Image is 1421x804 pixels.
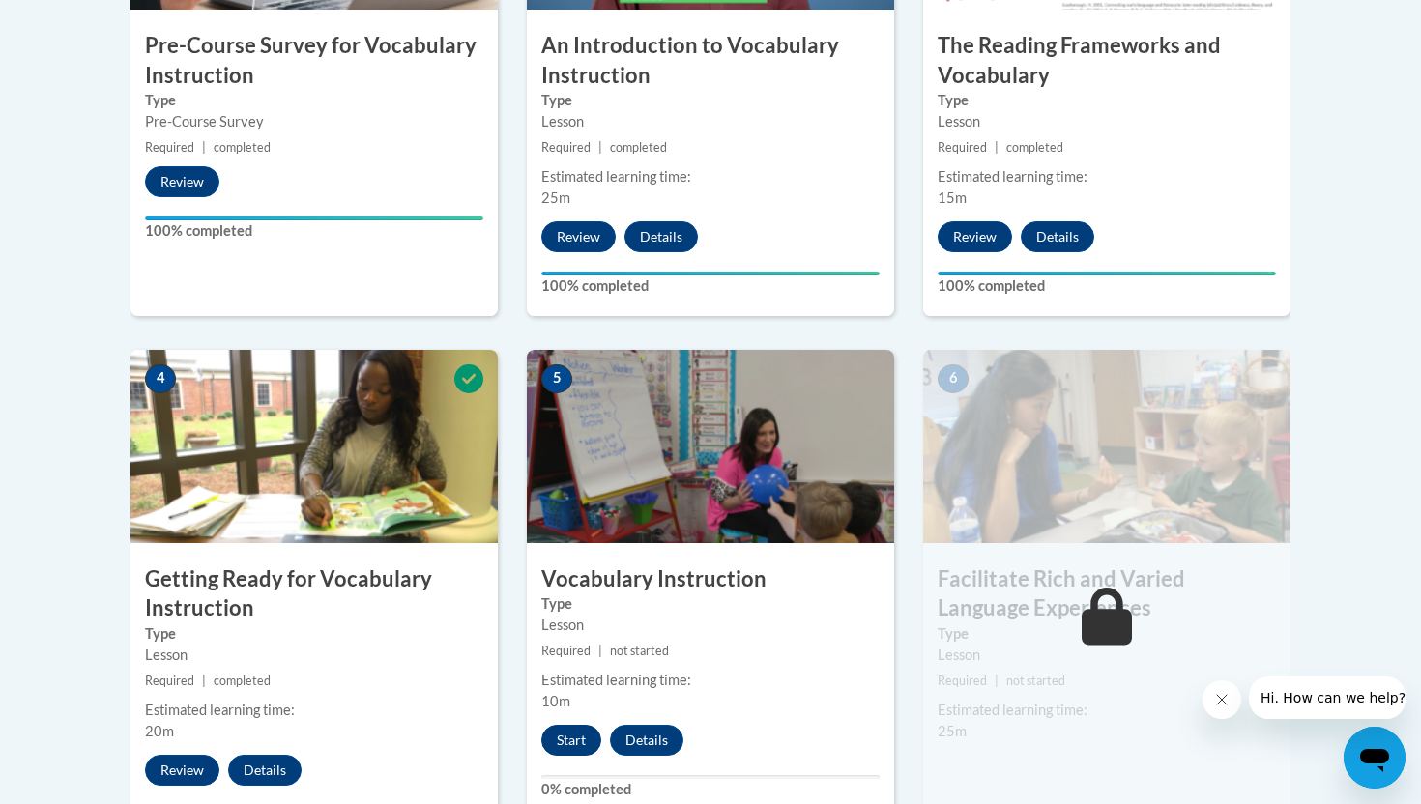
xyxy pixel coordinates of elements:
[938,723,967,739] span: 25m
[1021,221,1094,252] button: Details
[145,700,483,721] div: Estimated learning time:
[145,645,483,666] div: Lesson
[938,90,1276,111] label: Type
[202,674,206,688] span: |
[145,623,483,645] label: Type
[923,564,1290,624] h3: Facilitate Rich and Varied Language Experiences
[938,221,1012,252] button: Review
[541,593,880,615] label: Type
[541,670,880,691] div: Estimated learning time:
[541,140,591,155] span: Required
[541,111,880,132] div: Lesson
[541,693,570,709] span: 10m
[130,350,498,543] img: Course Image
[145,755,219,786] button: Review
[541,644,591,658] span: Required
[541,166,880,187] div: Estimated learning time:
[610,644,669,658] span: not started
[938,166,1276,187] div: Estimated learning time:
[938,645,1276,666] div: Lesson
[541,272,880,275] div: Your progress
[228,755,302,786] button: Details
[624,221,698,252] button: Details
[610,725,683,756] button: Details
[938,111,1276,132] div: Lesson
[541,725,601,756] button: Start
[130,31,498,91] h3: Pre-Course Survey for Vocabulary Instruction
[938,189,967,206] span: 15m
[598,140,602,155] span: |
[1203,680,1241,719] iframe: Close message
[995,674,999,688] span: |
[923,350,1290,543] img: Course Image
[145,140,194,155] span: Required
[1006,140,1063,155] span: completed
[938,275,1276,297] label: 100% completed
[610,140,667,155] span: completed
[541,221,616,252] button: Review
[1249,676,1406,719] iframe: Message from company
[938,623,1276,645] label: Type
[145,364,176,393] span: 4
[145,111,483,132] div: Pre-Course Survey
[145,723,174,739] span: 20m
[145,674,194,688] span: Required
[923,31,1290,91] h3: The Reading Frameworks and Vocabulary
[541,779,880,800] label: 0% completed
[214,140,271,155] span: completed
[145,216,483,220] div: Your progress
[938,674,987,688] span: Required
[145,90,483,111] label: Type
[995,140,999,155] span: |
[1006,674,1065,688] span: not started
[527,350,894,543] img: Course Image
[938,700,1276,721] div: Estimated learning time:
[598,644,602,658] span: |
[541,615,880,636] div: Lesson
[541,90,880,111] label: Type
[541,275,880,297] label: 100% completed
[527,564,894,594] h3: Vocabulary Instruction
[527,31,894,91] h3: An Introduction to Vocabulary Instruction
[202,140,206,155] span: |
[130,564,498,624] h3: Getting Ready for Vocabulary Instruction
[541,364,572,393] span: 5
[214,674,271,688] span: completed
[145,220,483,242] label: 100% completed
[145,166,219,197] button: Review
[938,272,1276,275] div: Your progress
[938,140,987,155] span: Required
[938,364,969,393] span: 6
[541,189,570,206] span: 25m
[1344,727,1406,789] iframe: Button to launch messaging window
